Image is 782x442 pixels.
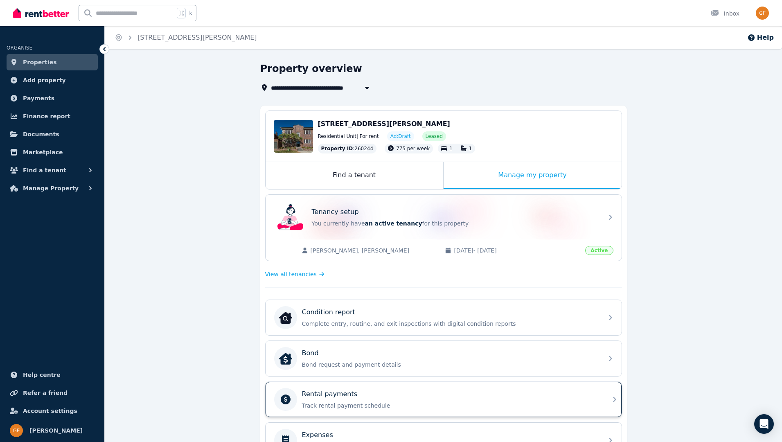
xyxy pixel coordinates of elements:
span: [STREET_ADDRESS][PERSON_NAME] [318,120,450,128]
span: [PERSON_NAME], [PERSON_NAME] [311,246,437,255]
p: Bond request and payment details [302,361,598,369]
span: 775 per week [396,146,430,151]
span: Marketplace [23,147,63,157]
a: BondBondBond request and payment details [266,341,622,376]
span: Payments [23,93,54,103]
span: Find a tenant [23,165,66,175]
a: Refer a friend [7,385,98,401]
img: Condition report [279,311,292,324]
img: RentBetter [13,7,69,19]
span: Active [585,246,613,255]
div: : 260244 [318,144,377,153]
p: Expenses [302,430,333,440]
p: Tenancy setup [312,207,359,217]
span: ORGANISE [7,45,32,51]
a: Finance report [7,108,98,124]
span: k [189,10,192,16]
a: Properties [7,54,98,70]
p: Track rental payment schedule [302,401,598,410]
span: Refer a friend [23,388,68,398]
span: Account settings [23,406,77,416]
span: Ad: Draft [390,133,411,140]
a: Documents [7,126,98,142]
span: Properties [23,57,57,67]
a: Marketplace [7,144,98,160]
a: Account settings [7,403,98,419]
button: Help [747,33,774,43]
a: Help centre [7,367,98,383]
a: Tenancy setupTenancy setupYou currently havean active tenancyfor this property [266,195,622,240]
span: 1 [449,146,453,151]
a: Add property [7,72,98,88]
img: Giora Friede [10,424,23,437]
span: Finance report [23,111,70,121]
nav: Breadcrumb [105,26,267,49]
p: You currently have for this property [312,219,598,228]
a: Condition reportCondition reportComplete entry, routine, and exit inspections with digital condit... [266,300,622,335]
button: Manage Property [7,180,98,196]
p: Rental payments [302,389,358,399]
span: [PERSON_NAME] [29,426,83,435]
span: Manage Property [23,183,79,193]
span: Leased [426,133,443,140]
p: Bond [302,348,319,358]
span: View all tenancies [265,270,317,278]
a: Rental paymentsTrack rental payment schedule [266,382,622,417]
img: Bond [279,352,292,365]
img: Giora Friede [756,7,769,20]
span: 1 [469,146,472,151]
button: Find a tenant [7,162,98,178]
p: Condition report [302,307,355,317]
p: Complete entry, routine, and exit inspections with digital condition reports [302,320,598,328]
span: Help centre [23,370,61,380]
div: Find a tenant [266,162,443,189]
span: [DATE] - [DATE] [454,246,580,255]
span: Property ID [321,145,353,152]
div: Inbox [711,9,739,18]
h1: Property overview [260,62,362,75]
a: View all tenancies [265,270,325,278]
span: an active tenancy [365,220,422,227]
span: Add property [23,75,66,85]
div: Manage my property [444,162,622,189]
div: Open Intercom Messenger [754,414,774,434]
span: Documents [23,129,59,139]
a: Payments [7,90,98,106]
a: [STREET_ADDRESS][PERSON_NAME] [137,34,257,41]
span: Residential Unit | For rent [318,133,379,140]
img: Tenancy setup [277,204,304,230]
